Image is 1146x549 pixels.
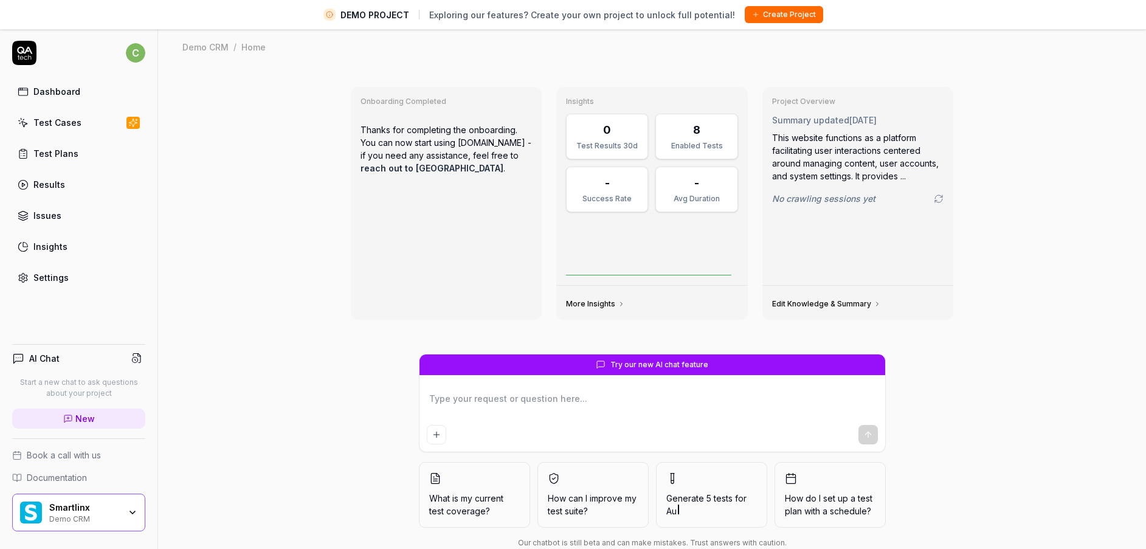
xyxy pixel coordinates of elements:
[605,174,610,191] div: -
[772,97,944,106] h3: Project Overview
[75,412,95,425] span: New
[566,299,625,309] a: More Insights
[12,409,145,429] a: New
[12,173,145,196] a: Results
[548,492,638,517] span: How can I improve my test suite?
[33,147,78,160] div: Test Plans
[12,235,145,258] a: Insights
[772,131,944,182] div: This website functions as a platform facilitating user interactions centered around managing cont...
[785,492,875,517] span: How do I set up a test plan with a schedule?
[49,513,120,523] div: Demo CRM
[12,471,145,484] a: Documentation
[934,194,944,204] a: Go to crawling settings
[182,41,229,53] div: Demo CRM
[12,494,145,531] button: Smartlinx LogoSmartlinxDemo CRM
[27,471,87,484] span: Documentation
[361,163,503,173] a: reach out to [GEOGRAPHIC_DATA]
[419,462,530,528] button: What is my current test coverage?
[666,506,677,516] span: Au
[745,6,823,23] button: Create Project
[772,192,875,205] span: No crawling sessions yet
[340,9,409,21] span: DEMO PROJECT
[33,271,69,284] div: Settings
[603,122,611,138] div: 0
[849,115,877,125] time: [DATE]
[775,462,886,528] button: How do I set up a test plan with a schedule?
[693,122,700,138] div: 8
[574,193,640,204] div: Success Rate
[33,178,65,191] div: Results
[33,209,61,222] div: Issues
[537,462,649,528] button: How can I improve my test suite?
[20,502,42,523] img: Smartlinx Logo
[772,115,849,125] span: Summary updated
[12,266,145,289] a: Settings
[427,425,446,444] button: Add attachment
[566,97,738,106] h3: Insights
[33,240,67,253] div: Insights
[12,204,145,227] a: Issues
[694,174,699,191] div: -
[361,114,533,184] p: Thanks for completing the onboarding. You can now start using [DOMAIN_NAME] - if you need any ass...
[233,41,236,53] div: /
[361,97,533,106] h3: Onboarding Completed
[663,140,730,151] div: Enabled Tests
[666,492,757,517] span: Generate 5 tests for
[429,9,735,21] span: Exploring our features? Create your own project to unlock full potential!
[241,41,266,53] div: Home
[126,41,145,65] button: c
[610,359,708,370] span: Try our new AI chat feature
[33,85,80,98] div: Dashboard
[126,43,145,63] span: c
[429,492,520,517] span: What is my current test coverage?
[12,111,145,134] a: Test Cases
[12,142,145,165] a: Test Plans
[29,352,60,365] h4: AI Chat
[663,193,730,204] div: Avg Duration
[656,462,767,528] button: Generate 5 tests forAu
[772,299,881,309] a: Edit Knowledge & Summary
[574,140,640,151] div: Test Results 30d
[12,377,145,399] p: Start a new chat to ask questions about your project
[27,449,101,461] span: Book a call with us
[33,116,81,129] div: Test Cases
[12,80,145,103] a: Dashboard
[419,537,886,548] div: Our chatbot is still beta and can make mistakes. Trust answers with caution.
[12,449,145,461] a: Book a call with us
[49,502,120,513] div: Smartlinx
